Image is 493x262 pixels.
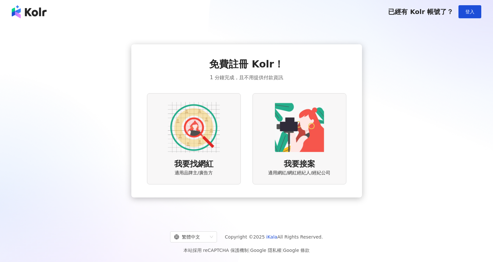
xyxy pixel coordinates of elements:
img: AD identity option [168,101,220,153]
a: Google 條款 [283,248,310,253]
span: | [249,248,250,253]
div: 繁體中文 [174,232,207,242]
span: Copyright © 2025 All Rights Reserved. [225,233,323,241]
img: logo [12,5,47,18]
span: | [282,248,283,253]
span: 1 分鐘完成，且不用提供付款資訊 [210,74,283,81]
a: Google 隱私權 [250,248,282,253]
span: 我要接案 [284,159,315,170]
span: 登入 [465,9,474,14]
span: 免費註冊 Kolr！ [209,57,284,71]
img: KOL identity option [273,101,326,153]
span: 本站採用 reCAPTCHA 保護機制 [183,246,310,254]
span: 我要找網紅 [174,159,213,170]
span: 適用網紅/網紅經紀人/經紀公司 [268,170,330,176]
span: 適用品牌主/廣告方 [175,170,213,176]
button: 登入 [458,5,481,18]
span: 已經有 Kolr 帳號了？ [388,8,453,16]
a: iKala [266,234,277,240]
